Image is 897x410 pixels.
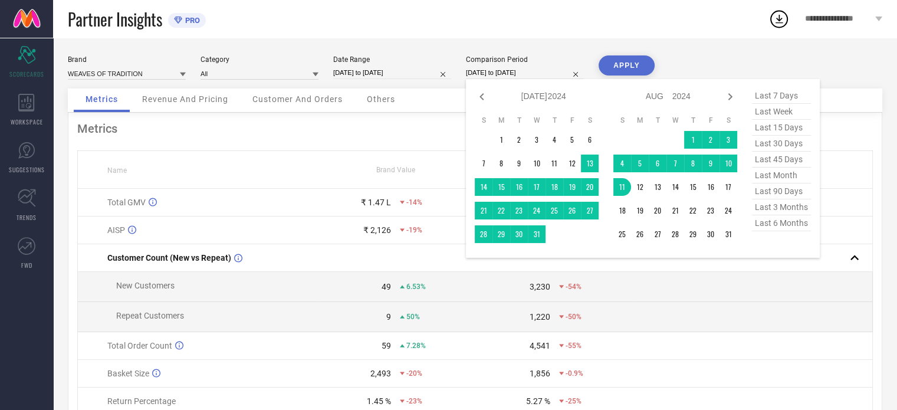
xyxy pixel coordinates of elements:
[566,369,583,378] span: -0.9%
[546,116,563,125] th: Thursday
[752,168,811,183] span: last month
[631,202,649,219] td: Mon Aug 19 2024
[666,202,684,219] td: Wed Aug 21 2024
[406,313,420,321] span: 50%
[581,131,599,149] td: Sat Jul 06 2024
[107,166,127,175] span: Name
[86,94,118,104] span: Metrics
[581,202,599,219] td: Sat Jul 27 2024
[702,202,719,219] td: Fri Aug 23 2024
[475,116,492,125] th: Sunday
[581,178,599,196] td: Sat Jul 20 2024
[382,341,391,350] div: 59
[684,202,702,219] td: Thu Aug 22 2024
[719,155,737,172] td: Sat Aug 10 2024
[107,341,172,350] span: Total Order Count
[752,183,811,199] span: last 90 days
[528,116,546,125] th: Wednesday
[361,198,391,207] div: ₹ 1.47 L
[528,202,546,219] td: Wed Jul 24 2024
[649,155,666,172] td: Tue Aug 06 2024
[510,155,528,172] td: Tue Jul 09 2024
[510,178,528,196] td: Tue Jul 16 2024
[492,155,510,172] td: Mon Jul 08 2024
[182,16,200,25] span: PRO
[406,226,422,234] span: -19%
[563,178,581,196] td: Fri Jul 19 2024
[566,342,581,350] span: -55%
[613,202,631,219] td: Sun Aug 18 2024
[475,225,492,243] td: Sun Jul 28 2024
[367,396,391,406] div: 1.45 %
[17,213,37,222] span: TRENDS
[631,155,649,172] td: Mon Aug 05 2024
[530,282,550,291] div: 3,230
[68,55,186,64] div: Brand
[406,397,422,405] span: -23%
[563,155,581,172] td: Fri Jul 12 2024
[563,116,581,125] th: Friday
[546,178,563,196] td: Thu Jul 18 2024
[702,155,719,172] td: Fri Aug 09 2024
[702,178,719,196] td: Fri Aug 16 2024
[107,198,146,207] span: Total GMV
[386,312,391,322] div: 9
[702,225,719,243] td: Fri Aug 30 2024
[376,166,415,174] span: Brand Value
[510,225,528,243] td: Tue Jul 30 2024
[382,282,391,291] div: 49
[475,202,492,219] td: Sun Jul 21 2024
[406,283,426,291] span: 6.53%
[492,178,510,196] td: Mon Jul 15 2024
[528,225,546,243] td: Wed Jul 31 2024
[684,178,702,196] td: Thu Aug 15 2024
[466,55,584,64] div: Comparison Period
[530,312,550,322] div: 1,220
[723,90,737,104] div: Next month
[649,116,666,125] th: Tuesday
[613,155,631,172] td: Sun Aug 04 2024
[492,225,510,243] td: Mon Jul 29 2024
[201,55,318,64] div: Category
[666,155,684,172] td: Wed Aug 07 2024
[752,199,811,215] span: last 3 months
[581,155,599,172] td: Sat Jul 13 2024
[406,342,426,350] span: 7.28%
[107,225,125,235] span: AISP
[11,117,43,126] span: WORKSPACE
[613,116,631,125] th: Sunday
[613,178,631,196] td: Sun Aug 11 2024
[666,116,684,125] th: Wednesday
[666,178,684,196] td: Wed Aug 14 2024
[546,131,563,149] td: Thu Jul 04 2024
[752,136,811,152] span: last 30 days
[252,94,343,104] span: Customer And Orders
[116,281,175,290] span: New Customers
[528,131,546,149] td: Wed Jul 03 2024
[142,94,228,104] span: Revenue And Pricing
[613,225,631,243] td: Sun Aug 25 2024
[530,369,550,378] div: 1,856
[752,120,811,136] span: last 15 days
[333,55,451,64] div: Date Range
[530,341,550,350] div: 4,541
[475,178,492,196] td: Sun Jul 14 2024
[475,90,489,104] div: Previous month
[719,202,737,219] td: Sat Aug 24 2024
[475,155,492,172] td: Sun Jul 07 2024
[581,116,599,125] th: Saturday
[684,155,702,172] td: Thu Aug 08 2024
[666,225,684,243] td: Wed Aug 28 2024
[510,131,528,149] td: Tue Jul 02 2024
[684,116,702,125] th: Thursday
[563,202,581,219] td: Fri Jul 26 2024
[631,225,649,243] td: Mon Aug 26 2024
[492,131,510,149] td: Mon Jul 01 2024
[566,283,581,291] span: -54%
[9,165,45,174] span: SUGGESTIONS
[752,104,811,120] span: last week
[631,178,649,196] td: Mon Aug 12 2024
[333,67,451,79] input: Select date range
[116,311,184,320] span: Repeat Customers
[649,178,666,196] td: Tue Aug 13 2024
